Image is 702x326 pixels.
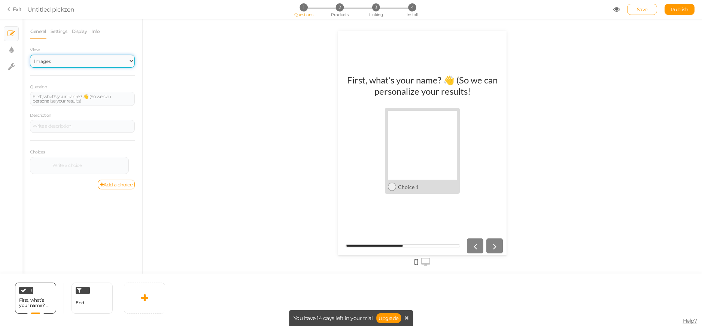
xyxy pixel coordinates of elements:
div: Choice 1 [60,153,119,159]
span: View [30,47,40,52]
a: Settings [50,24,68,39]
li: 2 Products [322,3,357,11]
div: First, what’s your name? 👋 (So we can personalize your results! [7,44,161,66]
div: End [72,283,113,314]
span: 1 [31,289,32,292]
li: 3 Linking [358,3,393,11]
span: You have 14 days left in your trial [294,316,373,321]
span: Untitled pickzen [27,6,75,13]
div: Save [627,4,657,15]
span: 2 [336,3,344,11]
span: Publish [671,6,689,12]
span: End [76,300,84,305]
span: 4 [408,3,416,11]
span: Save [637,6,648,12]
a: Exit [7,6,22,13]
label: Choices [30,150,45,155]
span: Products [331,12,349,17]
label: Question [30,85,47,90]
span: 3 [372,3,380,11]
a: Display [72,24,88,39]
label: Description [30,113,51,118]
div: First, what’s your name? 👋 (So we can personalize your results! [19,298,52,308]
span: Install [407,12,417,17]
div: First, what’s your name? 👋 (So we can personalize your results! [33,94,132,103]
li: 1 Questions [286,3,321,11]
a: Add a choice [98,180,135,189]
a: Info [91,24,100,39]
span: Help? [683,317,697,324]
span: Questions [294,12,313,17]
span: 1 [300,3,307,11]
li: 4 Install [395,3,429,11]
span: Linking [369,12,383,17]
a: Upgrade [376,313,401,323]
div: 1 First, what’s your name? 👋 (So we can personalize your results! [15,283,56,314]
a: General [30,24,46,39]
